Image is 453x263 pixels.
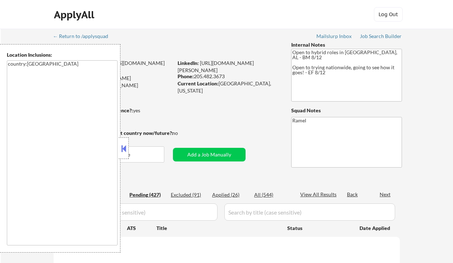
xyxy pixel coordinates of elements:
[178,60,254,73] a: [URL][DOMAIN_NAME][PERSON_NAME]
[374,7,403,22] button: Log Out
[54,9,96,21] div: ApplyAll
[127,225,156,232] div: ATS
[380,191,391,198] div: Next
[224,203,395,221] input: Search by title (case sensitive)
[56,203,218,221] input: Search by company (case sensitive)
[7,51,118,58] div: Location Inclusions:
[212,191,248,198] div: Applied (26)
[360,33,402,41] a: Job Search Builder
[178,80,279,94] div: [GEOGRAPHIC_DATA], [US_STATE]
[291,107,402,114] div: Squad Notes
[172,130,193,137] div: no
[360,34,402,39] div: Job Search Builder
[129,191,165,198] div: Pending (427)
[287,221,349,234] div: Status
[360,225,391,232] div: Date Applied
[178,60,199,66] strong: LinkedIn:
[316,33,352,41] a: Mailslurp Inbox
[156,225,280,232] div: Title
[178,73,279,80] div: 205.482.3673
[291,41,402,48] div: Internal Notes
[347,191,358,198] div: Back
[254,191,290,198] div: All (544)
[53,34,115,39] div: ← Return to /applysquad
[300,191,339,198] div: View All Results
[53,33,115,41] a: ← Return to /applysquad
[178,73,194,79] strong: Phone:
[316,34,352,39] div: Mailslurp Inbox
[171,191,207,198] div: Excluded (91)
[173,148,246,161] button: Add a Job Manually
[178,80,219,86] strong: Current Location:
